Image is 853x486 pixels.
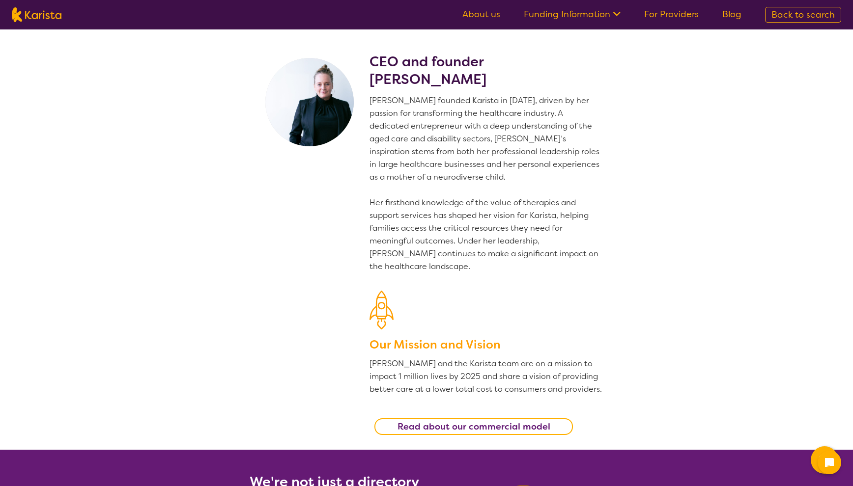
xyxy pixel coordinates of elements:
[370,291,394,329] img: Our Mission
[524,8,621,20] a: Funding Information
[811,446,838,474] button: Channel Menu
[370,94,603,273] p: [PERSON_NAME] founded Karista in [DATE], driven by her passion for transforming the healthcare in...
[765,7,841,23] a: Back to search
[398,421,550,432] b: Read about our commercial model
[644,8,699,20] a: For Providers
[771,9,835,21] span: Back to search
[462,8,500,20] a: About us
[12,7,61,22] img: Karista logo
[370,357,603,396] p: [PERSON_NAME] and the Karista team are on a mission to impact 1 million lives by 2025 and share a...
[370,336,603,353] h3: Our Mission and Vision
[722,8,741,20] a: Blog
[370,53,603,88] h2: CEO and founder [PERSON_NAME]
